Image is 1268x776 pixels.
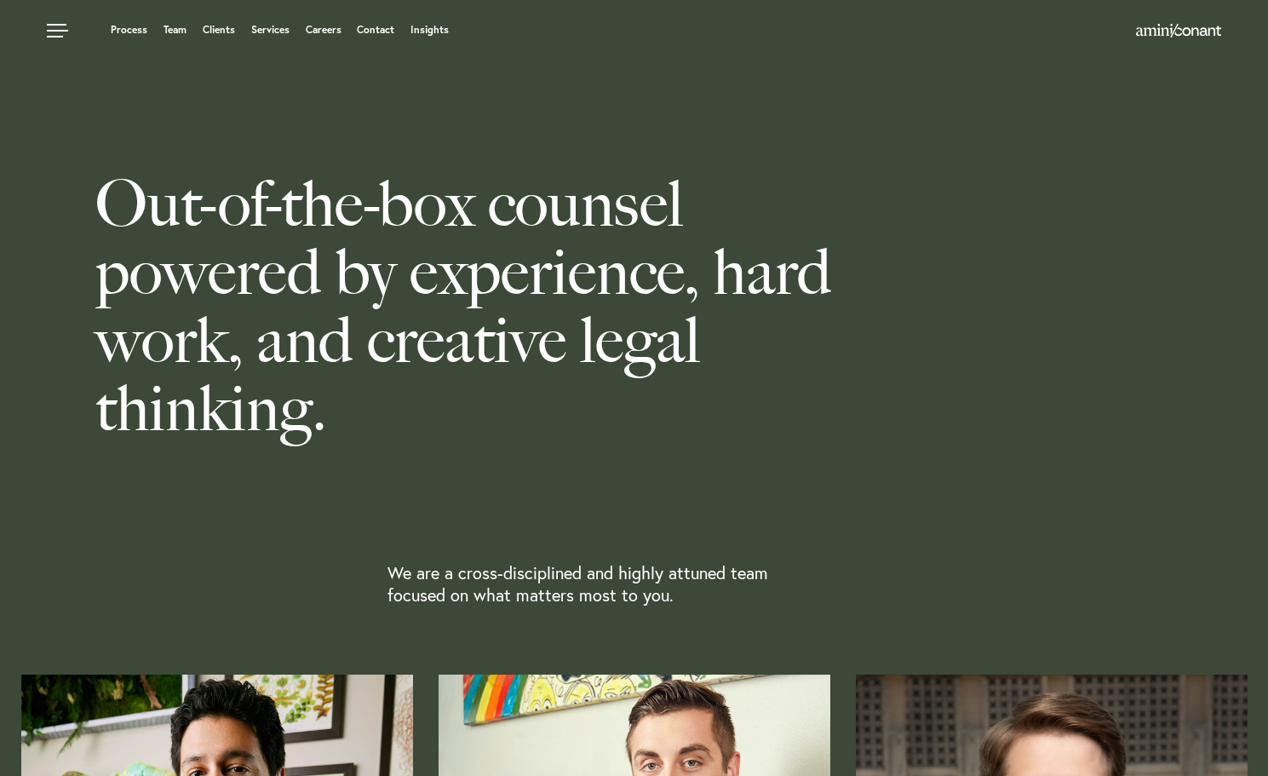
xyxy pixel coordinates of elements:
[357,25,394,35] a: Contact
[111,25,147,35] a: Process
[306,25,341,35] a: Careers
[251,25,290,35] a: Services
[164,25,186,35] a: Team
[203,25,235,35] a: Clients
[410,25,449,35] a: Insights
[1136,25,1221,38] a: Home
[387,562,813,606] p: We are a cross-disciplined and highly attuned team focused on what matters most to you.
[1136,24,1221,37] img: Amini & Conant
